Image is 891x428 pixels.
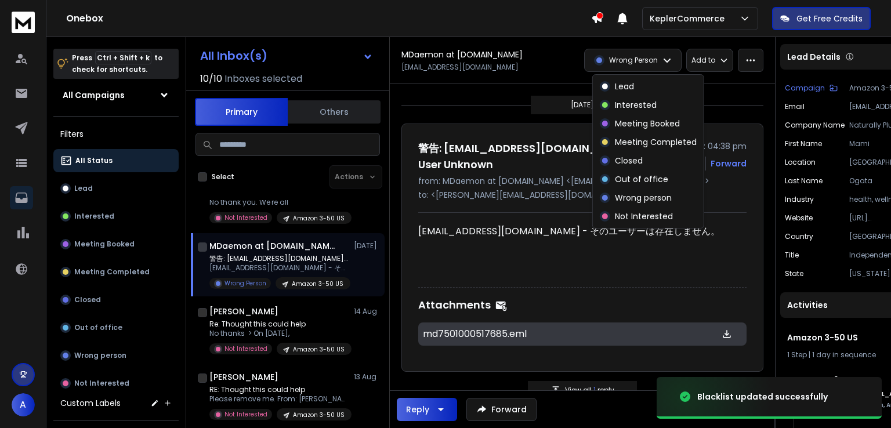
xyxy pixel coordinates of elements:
span: 10 / 10 [200,72,222,86]
p: Closed [615,155,643,166]
p: KeplerCommerce [650,13,729,24]
p: Lead Details [787,51,841,63]
p: Interested [74,212,114,221]
button: Others [288,99,381,125]
h1: [PERSON_NAME] [209,371,278,383]
p: No thank you. We're all [209,198,349,207]
p: [DATE] [571,100,594,110]
p: Wrong person [615,192,672,204]
h1: All Inbox(s) [200,50,267,61]
span: Ctrl + Shift + k [95,51,151,64]
p: No thanks > On [DATE], [209,329,349,338]
p: from: MDaemon at [DOMAIN_NAME] <[EMAIL_ADDRESS][DOMAIN_NAME]> [418,175,747,187]
p: Not Interested [224,410,267,419]
span: 1 [593,385,597,395]
p: Wrong person [74,351,126,360]
p: [DATE] : 04:38 pm [674,140,747,152]
p: Press to check for shortcuts. [72,52,162,75]
p: State [785,269,803,278]
div: Reply [406,404,429,415]
h1: MDaemon at [DOMAIN_NAME] [209,240,337,252]
span: 1 Step [787,350,807,360]
p: Not Interested [224,344,267,353]
p: title [785,251,799,260]
p: Lead [615,81,634,92]
h1: [PERSON_NAME] [209,306,278,317]
p: Meeting Booked [615,118,680,129]
p: Get Free Credits [796,13,863,24]
p: First Name [785,139,822,148]
p: Email [785,102,805,111]
p: [EMAIL_ADDRESS][DOMAIN_NAME] - そのユーザーは存在しません。 [209,263,349,273]
p: View all reply [565,386,614,395]
h1: All Campaigns [63,89,125,101]
h1: 警告: [EMAIL_ADDRESS][DOMAIN_NAME] - User Unknown [418,140,667,173]
p: Country [785,232,813,241]
p: [EMAIL_ADDRESS][DOMAIN_NAME] [401,63,519,72]
p: Out of office [74,323,122,332]
p: Campaign [785,84,825,93]
p: Last Name [785,176,823,186]
p: Out of office [615,173,668,185]
p: website [785,213,813,223]
p: RE: Thought this could help [209,385,349,394]
span: A [12,393,35,416]
p: Interested [615,99,657,111]
p: Amazon 3-50 US [293,345,345,354]
p: Meeting Completed [615,136,697,148]
p: 13 Aug [354,372,380,382]
p: Add to [691,56,715,65]
button: Primary [195,98,288,126]
div: [EMAIL_ADDRESS][DOMAIN_NAME] - そのユーザーは存在しません。 [418,224,747,275]
p: to: <[PERSON_NAME][EMAIL_ADDRESS][DOMAIN_NAME]> [418,189,747,201]
p: Not Interested [74,379,129,388]
p: Amazon 3-50 US [293,411,345,419]
div: Forward [711,158,747,169]
p: Please remove me. From: [PERSON_NAME] [209,394,349,404]
p: Not Interested [615,211,673,222]
p: Closed [74,295,101,304]
p: [DATE] [354,241,380,251]
p: Wrong Person [224,279,266,288]
h1: MDaemon at [DOMAIN_NAME] [401,49,523,60]
p: industry [785,195,814,204]
label: Select [212,172,234,182]
p: Amazon 3-50 US [293,214,345,223]
h3: Filters [53,126,179,142]
h1: Attachments [418,297,491,313]
p: Not Interested [224,213,267,222]
p: Meeting Completed [74,267,150,277]
h1: Onebox [66,12,591,26]
p: 14 Aug [354,307,380,316]
p: Amazon 3-50 US [292,280,343,288]
p: Company Name [785,121,845,130]
p: Re: Thought this could help [209,320,349,329]
button: Forward [466,398,537,421]
p: md7501000517685.eml [423,327,684,341]
span: 1 day in sequence [812,350,876,360]
p: location [785,158,816,167]
img: logo [12,12,35,33]
p: All Status [75,156,113,165]
h3: Inboxes selected [224,72,302,86]
p: 警告: [EMAIL_ADDRESS][DOMAIN_NAME] - User Unknown [209,254,349,263]
p: Wrong Person [609,56,658,65]
p: Meeting Booked [74,240,135,249]
h3: Custom Labels [60,397,121,409]
p: Lead [74,184,93,193]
